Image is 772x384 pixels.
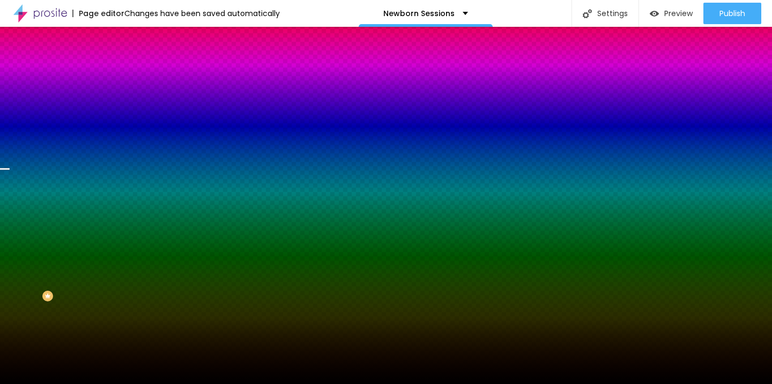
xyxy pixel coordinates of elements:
span: Publish [719,9,745,18]
button: Preview [639,3,703,24]
p: Newborn Sessions [383,10,455,17]
div: Page editor [72,10,124,17]
img: view-1.svg [650,9,659,18]
div: Changes have been saved automatically [124,10,280,17]
button: Publish [703,3,761,24]
span: Preview [664,9,693,18]
img: Icone [583,9,592,18]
